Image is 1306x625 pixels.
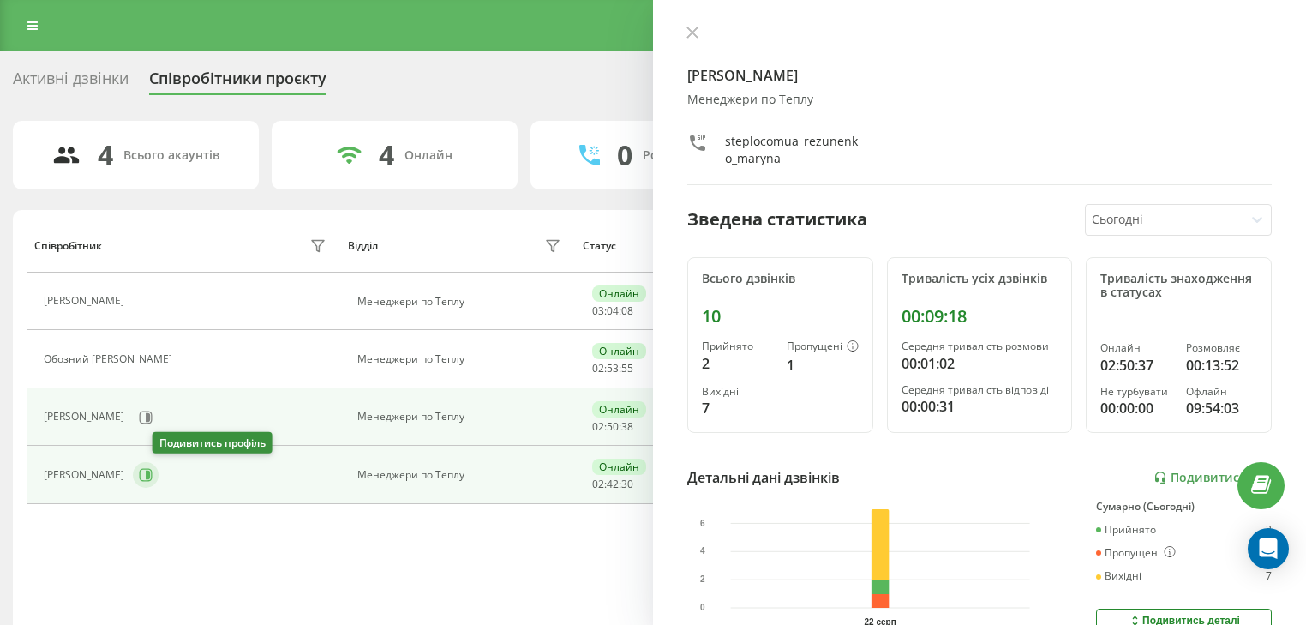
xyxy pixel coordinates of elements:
[621,303,633,318] span: 08
[1100,386,1171,398] div: Не турбувати
[1096,501,1272,513] div: Сумарно (Сьогодні)
[149,69,326,96] div: Співробітники проєкту
[700,603,705,612] text: 0
[357,411,566,423] div: Менеджери по Теплу
[1266,524,1272,536] div: 2
[702,386,773,398] div: Вихідні
[1096,546,1176,560] div: Пропущені
[1096,524,1156,536] div: Прийнято
[13,69,129,96] div: Активні дзвінки
[123,148,219,163] div: Всього акаунтів
[902,396,1058,417] div: 00:00:31
[687,207,867,232] div: Зведена статистика
[592,421,633,433] div: : :
[1100,355,1171,376] div: 02:50:37
[592,363,633,375] div: : :
[1186,342,1257,354] div: Розмовляє
[592,361,604,376] span: 02
[621,361,633,376] span: 55
[44,411,129,423] div: [PERSON_NAME]
[357,353,566,365] div: Менеджери по Теплу
[34,240,102,252] div: Співробітник
[1153,471,1272,485] a: Подивитись звіт
[348,240,378,252] div: Відділ
[607,477,619,491] span: 42
[404,148,452,163] div: Онлайн
[787,355,859,376] div: 1
[702,398,773,418] div: 7
[700,547,705,556] text: 4
[702,340,773,352] div: Прийнято
[607,361,619,376] span: 53
[592,285,646,302] div: Онлайн
[357,296,566,308] div: Менеджери по Теплу
[702,272,859,286] div: Всього дзвінків
[787,340,859,354] div: Пропущені
[902,340,1058,352] div: Середня тривалість розмови
[44,295,129,307] div: [PERSON_NAME]
[621,477,633,491] span: 30
[902,272,1058,286] div: Тривалість усіх дзвінків
[643,148,726,163] div: Розмовляють
[153,432,273,454] div: Подивитись профіль
[44,469,129,481] div: [PERSON_NAME]
[687,467,840,488] div: Детальні дані дзвінків
[1100,272,1257,301] div: Тривалість знаходження в статусах
[1100,342,1171,354] div: Онлайн
[902,306,1058,327] div: 00:09:18
[687,65,1272,86] h4: [PERSON_NAME]
[592,303,604,318] span: 03
[1186,386,1257,398] div: Офлайн
[617,139,632,171] div: 0
[702,353,773,374] div: 2
[357,469,566,481] div: Менеджери по Теплу
[902,353,1058,374] div: 00:01:02
[700,574,705,584] text: 2
[592,343,646,359] div: Онлайн
[379,139,394,171] div: 4
[583,240,616,252] div: Статус
[592,305,633,317] div: : :
[702,306,859,327] div: 10
[592,401,646,418] div: Онлайн
[902,384,1058,396] div: Середня тривалість відповіді
[1186,355,1257,376] div: 00:13:52
[592,419,604,434] span: 02
[1186,398,1257,418] div: 09:54:03
[592,478,633,490] div: : :
[621,419,633,434] span: 38
[592,459,646,475] div: Онлайн
[592,477,604,491] span: 02
[700,519,705,528] text: 6
[44,353,177,365] div: Обозний [PERSON_NAME]
[607,419,619,434] span: 50
[725,133,860,167] div: steplocomua_rezunenko_maryna
[1266,570,1272,582] div: 7
[1100,398,1171,418] div: 00:00:00
[1096,570,1141,582] div: Вихідні
[607,303,619,318] span: 04
[1248,528,1289,569] div: Open Intercom Messenger
[687,93,1272,107] div: Менеджери по Теплу
[98,139,113,171] div: 4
